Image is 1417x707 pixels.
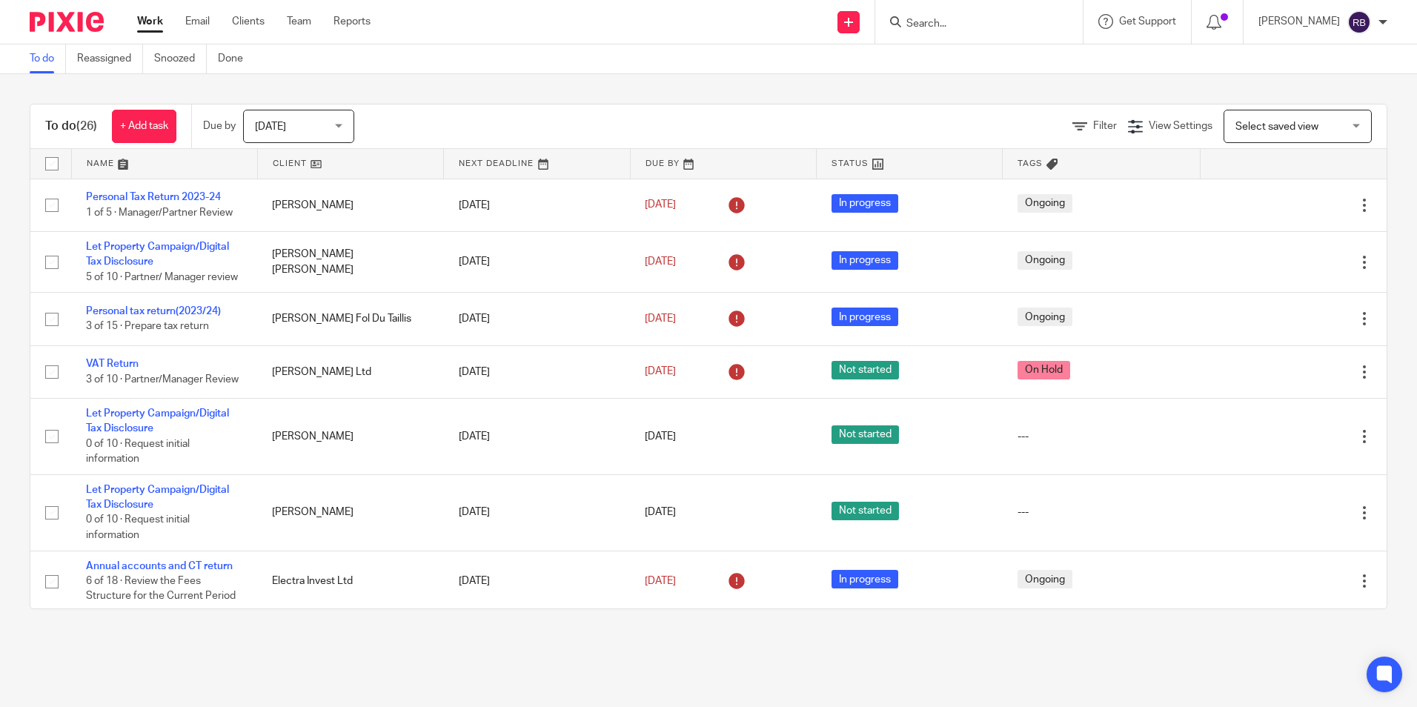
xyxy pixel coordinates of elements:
[444,231,630,292] td: [DATE]
[1093,121,1117,131] span: Filter
[137,14,163,29] a: Work
[257,179,443,231] td: [PERSON_NAME]
[203,119,236,133] p: Due by
[444,474,630,551] td: [DATE]
[1119,16,1176,27] span: Get Support
[832,570,898,588] span: In progress
[832,361,899,379] span: Not started
[444,345,630,398] td: [DATE]
[30,12,104,32] img: Pixie
[86,485,229,510] a: Let Property Campaign/Digital Tax Disclosure
[86,374,239,385] span: 3 of 10 · Partner/Manager Review
[645,313,676,324] span: [DATE]
[154,44,207,73] a: Snoozed
[645,367,676,377] span: [DATE]
[218,44,254,73] a: Done
[76,120,97,132] span: (26)
[1018,570,1072,588] span: Ongoing
[86,272,238,282] span: 5 of 10 · Partner/ Manager review
[1018,159,1043,167] span: Tags
[645,508,676,518] span: [DATE]
[1258,14,1340,29] p: [PERSON_NAME]
[232,14,265,29] a: Clients
[832,425,899,444] span: Not started
[333,14,371,29] a: Reports
[905,18,1038,31] input: Search
[77,44,143,73] a: Reassigned
[444,293,630,345] td: [DATE]
[86,321,209,331] span: 3 of 15 · Prepare tax return
[86,561,233,571] a: Annual accounts and CT return
[444,551,630,611] td: [DATE]
[1018,308,1072,326] span: Ongoing
[1018,429,1186,444] div: ---
[444,179,630,231] td: [DATE]
[112,110,176,143] a: + Add task
[257,293,443,345] td: [PERSON_NAME] Fol Du Taillis
[832,308,898,326] span: In progress
[86,576,236,602] span: 6 of 18 · Review the Fees Structure for the Current Period
[1235,122,1318,132] span: Select saved view
[86,439,190,465] span: 0 of 10 · Request initial information
[257,398,443,474] td: [PERSON_NAME]
[185,14,210,29] a: Email
[257,551,443,611] td: Electra Invest Ltd
[287,14,311,29] a: Team
[86,242,229,267] a: Let Property Campaign/Digital Tax Disclosure
[645,256,676,267] span: [DATE]
[645,431,676,442] span: [DATE]
[257,474,443,551] td: [PERSON_NAME]
[1018,251,1072,270] span: Ongoing
[86,408,229,434] a: Let Property Campaign/Digital Tax Disclosure
[444,398,630,474] td: [DATE]
[255,122,286,132] span: [DATE]
[832,502,899,520] span: Not started
[86,515,190,541] span: 0 of 10 · Request initial information
[1018,361,1070,379] span: On Hold
[86,192,221,202] a: Personal Tax Return 2023-24
[30,44,66,73] a: To do
[1018,194,1072,213] span: Ongoing
[645,576,676,586] span: [DATE]
[257,231,443,292] td: [PERSON_NAME] [PERSON_NAME]
[832,194,898,213] span: In progress
[257,345,443,398] td: [PERSON_NAME] Ltd
[1347,10,1371,34] img: svg%3E
[86,306,221,316] a: Personal tax return(2023/24)
[1018,505,1186,520] div: ---
[86,208,233,218] span: 1 of 5 · Manager/Partner Review
[1149,121,1212,131] span: View Settings
[645,200,676,210] span: [DATE]
[832,251,898,270] span: In progress
[86,359,139,369] a: VAT Return
[45,119,97,134] h1: To do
